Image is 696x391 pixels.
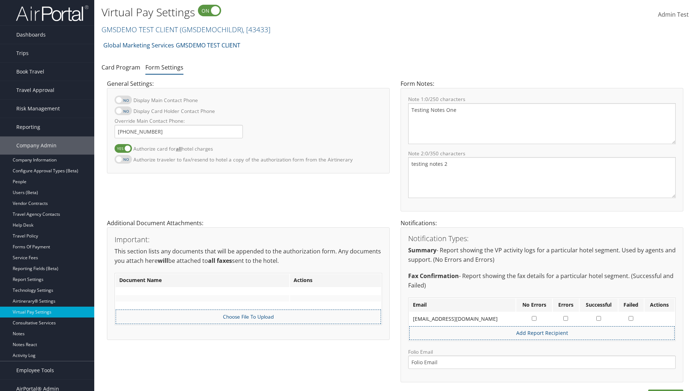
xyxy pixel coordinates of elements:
[553,299,579,312] th: Errors
[101,219,395,347] div: Additional Document Attachments:
[408,272,676,290] p: - Report showing the fax details for a particular hotel segment. (Successful and Failed)
[395,79,689,219] div: Form Notes:
[145,63,183,71] a: Form Settings
[409,299,515,312] th: Email
[176,145,182,152] strong: all
[408,246,436,254] strong: Summary
[16,100,60,118] span: Risk Management
[16,81,54,99] span: Travel Approval
[180,25,243,34] span: ( GMSDEMOCHILDR )
[103,38,174,52] a: Global Marketing Services
[101,63,140,71] a: Card Program
[16,44,29,62] span: Trips
[101,25,270,34] a: GMSDEMO TEST CLIENT
[115,117,243,125] label: Override Main Contact Phone:
[618,299,644,312] th: Failed
[120,313,377,320] label: Choose File To Upload
[116,274,289,287] th: Document Name
[645,299,675,312] th: Actions
[408,235,676,242] h3: Notification Types:
[16,5,88,22] img: airportal-logo.png
[408,96,676,103] label: Note 1: /250 characters
[133,142,213,155] label: Authorize card for hotel charges
[16,136,57,155] span: Company Admin
[408,356,676,369] input: Folio Email
[115,236,382,243] h3: Important:
[408,103,676,144] textarea: Testing Notes One
[290,274,381,287] th: Actions
[425,96,428,102] span: 0
[208,257,232,265] strong: all faxes
[16,26,46,44] span: Dashboards
[408,157,676,198] textarea: testing notes 2
[115,247,382,265] p: This section lists any documents that will be appended to the authorization form. Any documents y...
[516,329,568,336] a: Add Report Recipient
[516,299,552,312] th: No Errors
[176,38,240,52] a: GMSDEMO TEST CLIENT
[425,150,428,157] span: 0
[101,5,493,20] h1: Virtual Pay Settings
[133,93,198,107] label: Display Main Contact Phone
[395,219,689,390] div: Notifications:
[409,312,515,325] td: [EMAIL_ADDRESS][DOMAIN_NAME]
[408,348,676,369] label: Folio Email
[101,79,395,180] div: General Settings:
[408,246,676,264] p: - Report showing the VP activity logs for a particular hotel segment. Used by agents and support....
[408,272,459,280] strong: Fax Confirmation
[658,4,689,26] a: Admin Test
[158,257,168,265] strong: will
[408,150,676,157] label: Note 2: /350 characters
[580,299,618,312] th: Successful
[133,153,353,166] label: Authorize traveler to fax/resend to hotel a copy of the authorization form from the Airtinerary
[16,63,44,81] span: Book Travel
[133,104,215,118] label: Display Card Holder Contact Phone
[16,361,54,379] span: Employee Tools
[658,10,689,18] span: Admin Test
[16,118,40,136] span: Reporting
[243,25,270,34] span: , [ 43433 ]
